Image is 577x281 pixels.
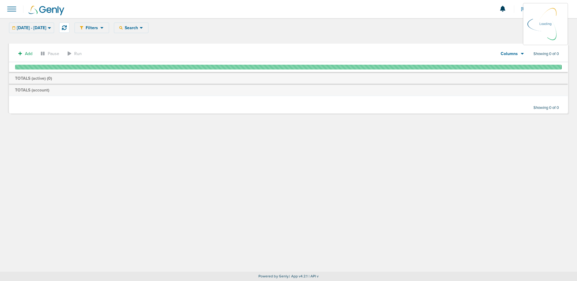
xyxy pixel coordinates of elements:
[9,84,568,96] td: TOTALS (account)
[533,105,559,110] span: Showing 0 of 0
[309,274,319,278] span: | API v
[9,73,568,85] td: TOTALS (active) ( )
[29,6,64,15] img: Genly
[533,51,559,57] span: Showing 0 of 0
[289,274,307,278] span: | App v4.2.1
[48,76,51,81] span: 0
[15,49,36,58] button: Add
[539,20,551,28] p: Loading
[521,7,559,11] span: [PERSON_NAME]
[25,51,32,56] span: Add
